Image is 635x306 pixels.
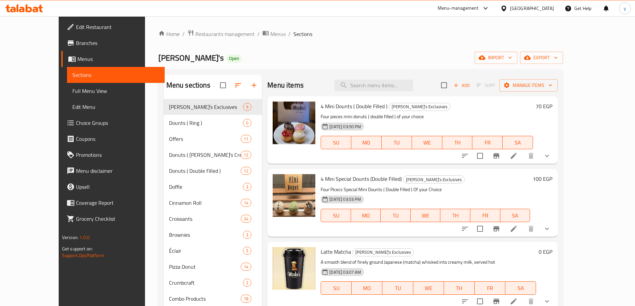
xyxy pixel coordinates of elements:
span: [PERSON_NAME]'s [158,50,224,65]
button: MO [351,209,381,222]
div: Marko's Exclusives [389,103,450,111]
div: Donuts ( Marko's Cream ) [169,151,241,159]
a: Edit menu item [510,152,518,160]
button: Branch-specific-item [488,221,504,237]
div: items [241,215,251,223]
button: Branch-specific-item [488,148,504,164]
button: sort-choices [457,148,473,164]
button: TH [442,136,473,149]
h6: 100 EGP [533,174,552,183]
span: TU [383,211,408,220]
span: 4 Mini Special Dounts (Double Filled) [321,174,402,184]
span: TH [443,211,468,220]
span: 1.0.0 [79,233,90,242]
button: SU [321,136,351,149]
button: Manage items [499,79,558,92]
span: Brownies [169,231,243,239]
span: Select section first [472,80,499,91]
span: Éclair [169,247,243,255]
button: TU [382,136,412,149]
button: Add [451,80,472,91]
span: 18 [241,296,251,302]
span: Menu disclaimer [76,167,159,175]
span: SA [508,283,533,293]
svg: Show Choices [543,297,551,305]
span: WE [416,283,441,293]
div: items [241,167,251,175]
span: FR [477,283,503,293]
span: Coverage Report [76,199,159,207]
button: TH [444,281,475,295]
div: Doffle3 [164,179,262,195]
span: 4 Mini Dounts ( Double Filled ) [321,101,387,111]
button: export [520,52,563,64]
img: 4 Mini Dounts ( Double Filled ) [273,102,315,144]
span: Dounts ( Ring ) [169,119,243,127]
span: Menus [77,55,159,63]
span: Combo Products [169,295,241,303]
svg: Show Choices [543,152,551,160]
div: items [243,247,251,255]
button: TU [381,209,411,222]
a: Menus [61,51,165,67]
div: Cinnamon Roll14 [164,195,262,211]
span: 3 [243,232,251,238]
button: Add section [246,77,262,93]
div: Offers11 [164,131,262,147]
div: Dounts ( Ring )0 [164,115,262,131]
span: TU [385,283,410,293]
span: Cinnamon Roll [169,199,241,207]
div: Croissants24 [164,211,262,227]
div: Brownies3 [164,227,262,243]
button: delete [523,148,539,164]
span: SA [503,211,528,220]
span: Add [453,82,471,89]
a: Menus [262,30,286,38]
span: Manage items [505,81,552,90]
span: 24 [241,216,251,222]
button: TH [440,209,470,222]
span: Select to update [473,149,487,163]
h2: Menu sections [166,80,210,90]
span: [DATE] 03:07 AM [327,269,364,275]
button: SA [500,209,530,222]
button: WE [413,281,444,295]
button: MO [351,136,382,149]
img: 4 Mini Special Dounts (Double Filled) [273,174,315,217]
div: Crumbcraft2 [164,275,262,291]
span: 3 [243,184,251,190]
button: TU [382,281,413,295]
div: Donuts ( [PERSON_NAME]'s Cream )12 [164,147,262,163]
div: items [243,231,251,239]
span: Sort sections [230,77,246,93]
span: y [624,5,626,12]
span: SU [324,138,349,148]
span: 0 [243,120,251,126]
span: Restaurants management [195,30,255,38]
button: show more [539,148,555,164]
a: Grocery Checklist [61,211,165,227]
span: WE [415,138,440,148]
span: [PERSON_NAME]'s Exclusives [389,103,450,111]
button: SU [321,209,351,222]
span: Pizza Donut [169,263,241,271]
span: 14 [241,200,251,206]
button: FR [475,281,505,295]
span: MO [354,211,378,220]
span: Coupons [76,135,159,143]
div: Marko's Exclusives [169,103,243,111]
button: delete [523,221,539,237]
button: sort-choices [457,221,473,237]
span: Crumbcraft [169,279,243,287]
span: Offers [169,135,241,143]
a: Promotions [61,147,165,163]
div: items [241,295,251,303]
div: Donuts ( Double Filled )12 [164,163,262,179]
span: Upsell [76,183,159,191]
span: Grocery Checklist [76,215,159,223]
span: Sections [293,30,312,38]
